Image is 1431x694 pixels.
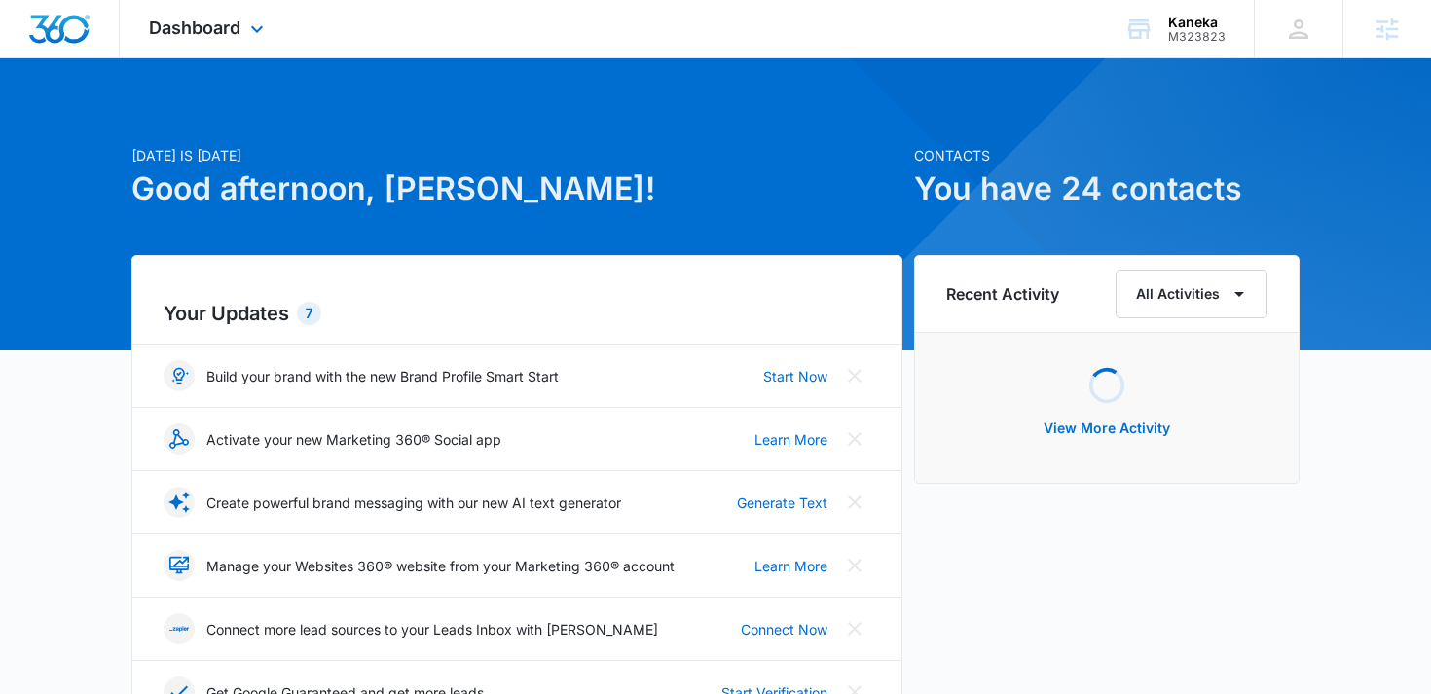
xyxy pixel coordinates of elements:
[51,51,214,66] div: Domain: [DOMAIN_NAME]
[1116,270,1267,318] button: All Activities
[839,360,870,391] button: Close
[297,302,321,325] div: 7
[839,550,870,581] button: Close
[206,366,559,386] p: Build your brand with the new Brand Profile Smart Start
[839,613,870,644] button: Close
[741,619,827,639] a: Connect Now
[31,31,47,47] img: logo_orange.svg
[74,115,174,128] div: Domain Overview
[754,556,827,576] a: Learn More
[1024,405,1190,452] button: View More Activity
[53,113,68,128] img: tab_domain_overview_orange.svg
[754,429,827,450] a: Learn More
[1168,15,1226,30] div: account name
[206,619,658,639] p: Connect more lead sources to your Leads Inbox with [PERSON_NAME]
[194,113,209,128] img: tab_keywords_by_traffic_grey.svg
[131,145,902,165] p: [DATE] is [DATE]
[914,145,1300,165] p: Contacts
[206,493,621,513] p: Create powerful brand messaging with our new AI text generator
[737,493,827,513] a: Generate Text
[763,366,827,386] a: Start Now
[839,423,870,455] button: Close
[215,115,328,128] div: Keywords by Traffic
[946,282,1059,306] h6: Recent Activity
[1168,30,1226,44] div: account id
[839,487,870,518] button: Close
[55,31,95,47] div: v 4.0.25
[206,429,501,450] p: Activate your new Marketing 360® Social app
[206,556,675,576] p: Manage your Websites 360® website from your Marketing 360® account
[164,299,870,328] h2: Your Updates
[914,165,1300,212] h1: You have 24 contacts
[31,51,47,66] img: website_grey.svg
[149,18,240,38] span: Dashboard
[131,165,902,212] h1: Good afternoon, [PERSON_NAME]!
